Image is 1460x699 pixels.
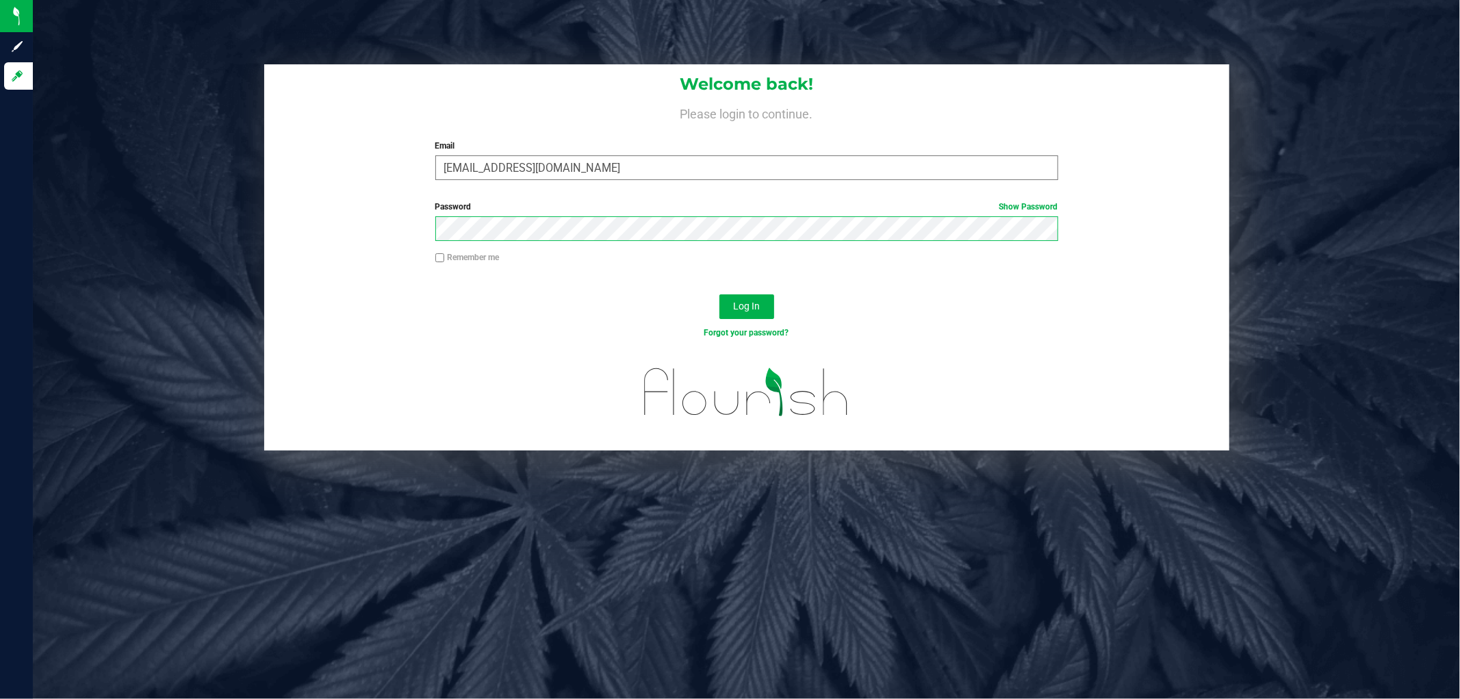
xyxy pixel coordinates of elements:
[264,75,1229,93] h1: Welcome back!
[10,40,24,53] inline-svg: Sign up
[435,251,500,264] label: Remember me
[435,202,472,212] span: Password
[435,253,445,263] input: Remember me
[10,69,24,83] inline-svg: Log in
[719,294,774,319] button: Log In
[733,301,760,312] span: Log In
[704,328,789,338] a: Forgot your password?
[626,353,867,431] img: flourish_logo.svg
[264,104,1229,120] h4: Please login to continue.
[999,202,1058,212] a: Show Password
[435,140,1058,152] label: Email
